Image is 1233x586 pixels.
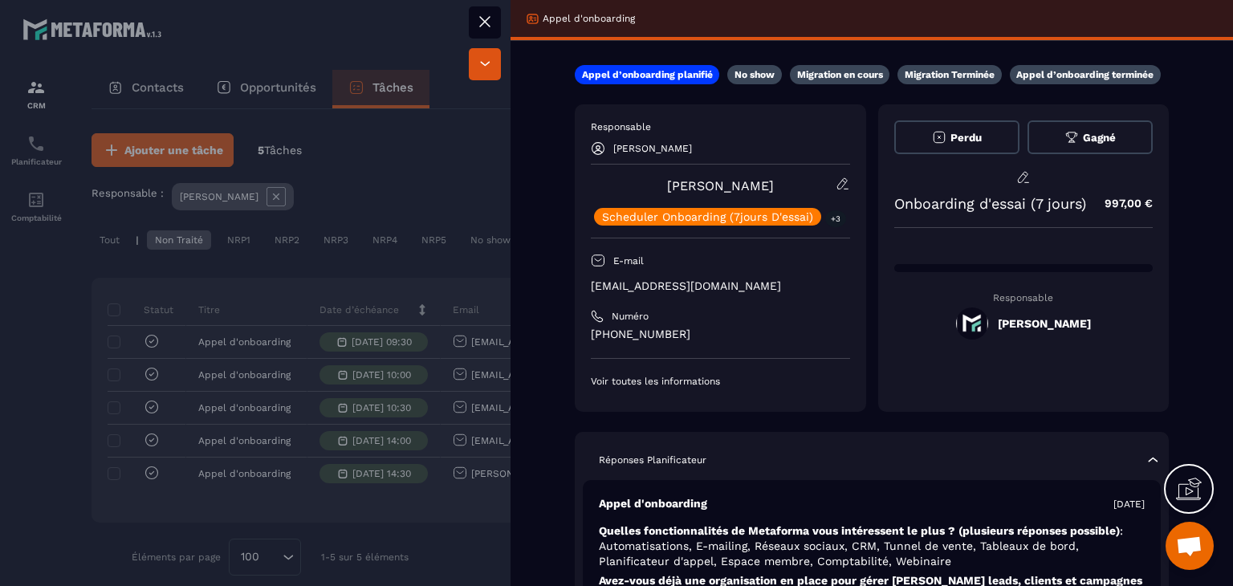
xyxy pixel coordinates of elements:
[894,120,1019,154] button: Perdu
[950,132,982,144] span: Perdu
[1016,68,1154,81] p: Appel d’onboarding terminée
[543,12,635,25] p: Appel d'onboarding
[582,68,713,81] p: Appel d’onboarding planifié
[599,454,706,466] p: Réponses Planificateur
[998,317,1091,330] h5: [PERSON_NAME]
[613,143,692,154] p: [PERSON_NAME]
[591,120,850,133] p: Responsable
[613,254,644,267] p: E-mail
[894,195,1086,212] p: Onboarding d'essai (7 jours)
[599,524,1123,568] span: : Automatisations, E-mailing, Réseaux sociaux, CRM, Tunnel de vente, Tableaux de bord, Planificat...
[1089,188,1153,219] p: 997,00 €
[612,310,649,323] p: Numéro
[797,68,883,81] p: Migration en cours
[591,279,850,294] p: [EMAIL_ADDRESS][DOMAIN_NAME]
[825,210,846,227] p: +3
[599,523,1145,569] p: Quelles fonctionnalités de Metaforma vous intéressent le plus ? (plusieurs réponses possible)
[1083,132,1116,144] span: Gagné
[667,178,774,193] a: [PERSON_NAME]
[599,496,707,511] p: Appel d'onboarding
[735,68,775,81] p: No show
[1027,120,1153,154] button: Gagné
[1166,522,1214,570] div: Ouvrir le chat
[602,211,813,222] p: Scheduler Onboarding (7jours D'essai)
[591,375,850,388] p: Voir toutes les informations
[1113,498,1145,511] p: [DATE]
[591,327,850,342] p: [PHONE_NUMBER]
[905,68,995,81] p: Migration Terminée
[894,292,1154,303] p: Responsable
